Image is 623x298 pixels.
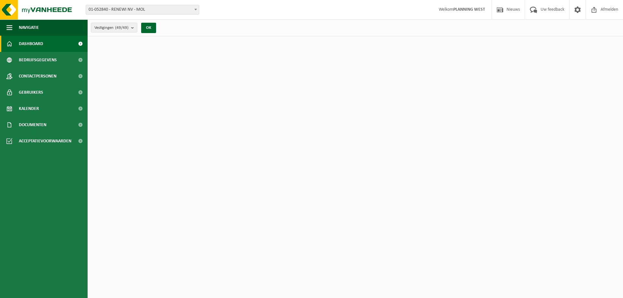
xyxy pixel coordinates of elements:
span: 01-052840 - RENEWI NV - MOL [86,5,199,14]
span: 01-052840 - RENEWI NV - MOL [86,5,199,15]
span: Vestigingen [94,23,128,33]
span: Kalender [19,101,39,117]
span: Documenten [19,117,46,133]
span: Acceptatievoorwaarden [19,133,71,149]
span: Contactpersonen [19,68,56,84]
span: Bedrijfsgegevens [19,52,57,68]
button: Vestigingen(49/49) [91,23,137,32]
strong: PLANNING WEST [453,7,485,12]
span: Dashboard [19,36,43,52]
count: (49/49) [115,26,128,30]
span: Gebruikers [19,84,43,101]
span: Navigatie [19,19,39,36]
button: OK [141,23,156,33]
